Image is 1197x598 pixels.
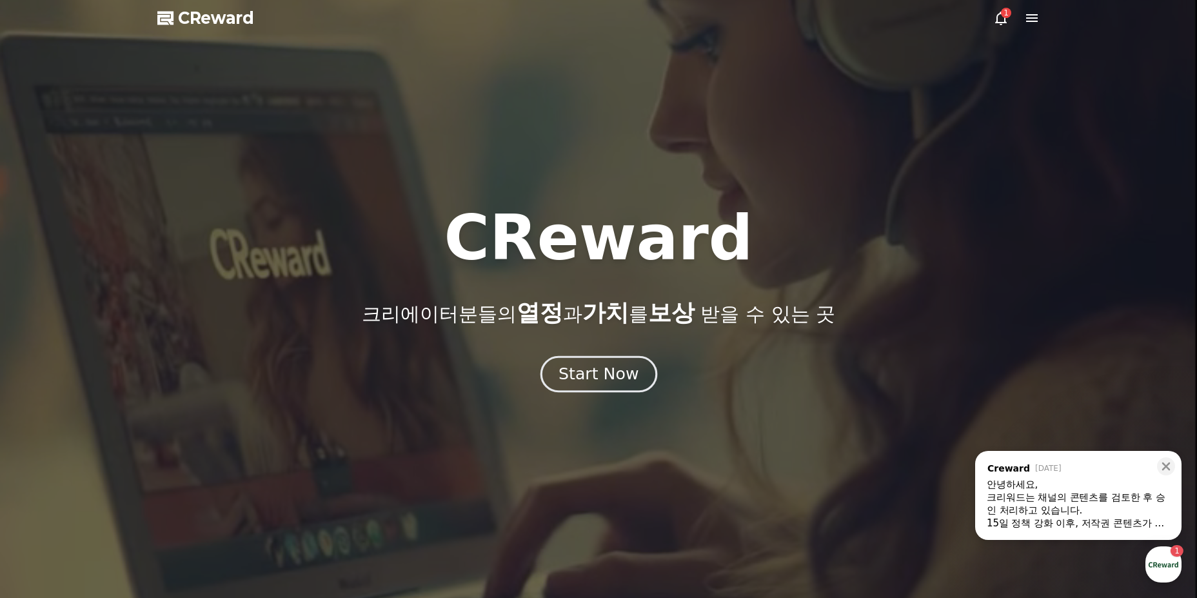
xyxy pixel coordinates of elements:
[4,409,85,441] a: 홈
[444,207,753,269] h1: CReward
[540,355,657,392] button: Start Now
[178,8,254,28] span: CReward
[1001,8,1011,18] div: 1
[993,10,1009,26] a: 1
[199,428,215,439] span: 설정
[648,299,695,326] span: 보상
[85,409,166,441] a: 1대화
[41,428,48,439] span: 홈
[559,363,638,385] div: Start Now
[543,370,655,382] a: Start Now
[157,8,254,28] a: CReward
[582,299,629,326] span: 가치
[118,429,134,439] span: 대화
[517,299,563,326] span: 열정
[362,300,835,326] p: 크리에이터분들의 과 를 받을 수 있는 곳
[131,408,135,419] span: 1
[166,409,248,441] a: 설정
